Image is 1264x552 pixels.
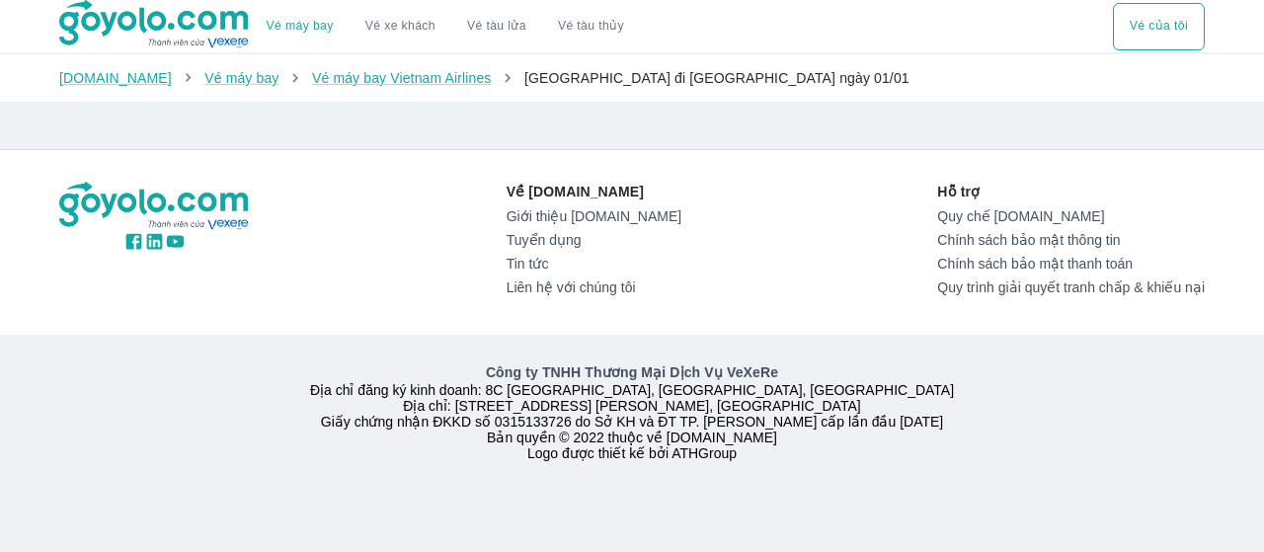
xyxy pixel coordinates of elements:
[507,182,681,201] p: Về [DOMAIN_NAME]
[451,3,542,50] a: Vé tàu lửa
[507,232,681,248] a: Tuyển dụng
[507,208,681,224] a: Giới thiệu [DOMAIN_NAME]
[251,3,640,50] div: choose transportation mode
[59,68,1205,88] nav: breadcrumb
[937,232,1205,248] a: Chính sách bảo mật thông tin
[59,182,251,231] img: logo
[47,362,1217,461] div: Địa chỉ đăng ký kinh doanh: 8C [GEOGRAPHIC_DATA], [GEOGRAPHIC_DATA], [GEOGRAPHIC_DATA] Địa chỉ: [...
[937,208,1205,224] a: Quy chế [DOMAIN_NAME]
[204,70,278,86] a: Vé máy bay
[542,3,640,50] button: Vé tàu thủy
[1113,3,1205,50] div: choose transportation mode
[1113,3,1205,50] button: Vé của tôi
[937,182,1205,201] p: Hỗ trợ
[937,256,1205,272] a: Chính sách bảo mật thanh toán
[937,279,1205,295] a: Quy trình giải quyết tranh chấp & khiếu nại
[312,70,492,86] a: Vé máy bay Vietnam Airlines
[59,70,172,86] a: [DOMAIN_NAME]
[365,19,435,34] a: Vé xe khách
[524,70,909,86] span: [GEOGRAPHIC_DATA] đi [GEOGRAPHIC_DATA] ngày 01/01
[507,256,681,272] a: Tin tức
[507,279,681,295] a: Liên hệ với chúng tôi
[63,362,1201,382] p: Công ty TNHH Thương Mại Dịch Vụ VeXeRe
[267,19,334,34] a: Vé máy bay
